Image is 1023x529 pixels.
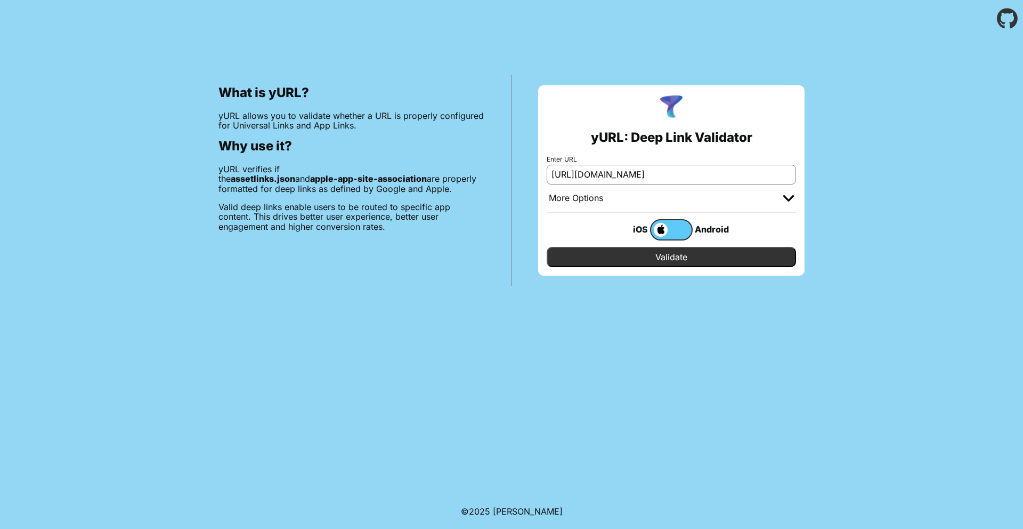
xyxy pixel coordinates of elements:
a: Michael Ibragimchayev's Personal Site [493,506,563,517]
div: More Options [549,193,603,204]
b: assetlinks.json [231,173,295,184]
span: 2025 [469,506,490,517]
img: chevron [783,195,794,202]
div: iOS [607,222,650,236]
footer: © [461,494,563,529]
div: Android [693,222,735,236]
input: e.g. https://app.chayev.com/xyx [547,165,796,184]
img: yURL Logo [657,94,685,122]
label: Enter URL [547,156,796,163]
p: yURL verifies if the and are properly formatted for deep links as defined by Google and Apple. [218,164,484,194]
h2: yURL: Deep Link Validator [591,130,752,145]
h2: What is yURL? [218,85,484,100]
h2: Why use it? [218,139,484,154]
b: apple-app-site-association [310,173,427,184]
input: Validate [547,247,796,267]
p: Valid deep links enable users to be routed to specific app content. This drives better user exper... [218,202,484,231]
p: yURL allows you to validate whether a URL is properly configured for Universal Links and App Links. [218,111,484,131]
